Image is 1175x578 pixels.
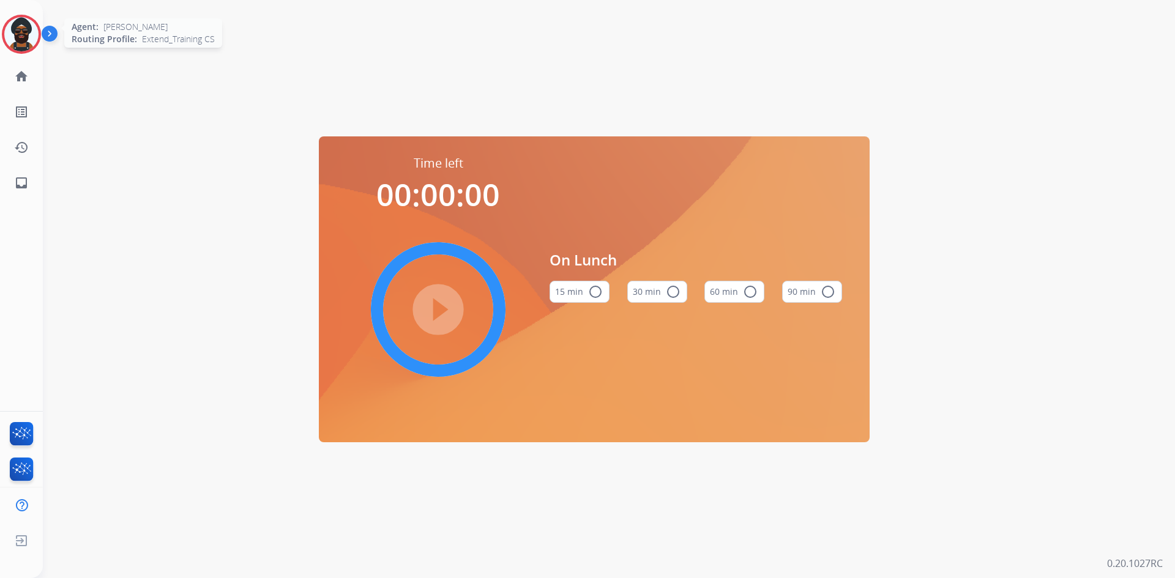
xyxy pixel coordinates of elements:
[72,21,99,33] span: Agent:
[14,176,29,190] mat-icon: inbox
[704,281,764,303] button: 60 min
[14,140,29,155] mat-icon: history
[550,281,610,303] button: 15 min
[14,105,29,119] mat-icon: list_alt
[14,69,29,84] mat-icon: home
[666,284,681,299] mat-icon: radio_button_unchecked
[588,284,603,299] mat-icon: radio_button_unchecked
[376,174,500,215] span: 00:00:00
[142,33,215,45] span: Extend_Training CS
[1107,556,1163,571] p: 0.20.1027RC
[72,33,137,45] span: Routing Profile:
[821,284,835,299] mat-icon: radio_button_unchecked
[414,155,463,172] span: Time left
[4,17,39,51] img: avatar
[103,21,168,33] span: [PERSON_NAME]
[627,281,687,303] button: 30 min
[743,284,758,299] mat-icon: radio_button_unchecked
[550,249,842,271] span: On Lunch
[782,281,842,303] button: 90 min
